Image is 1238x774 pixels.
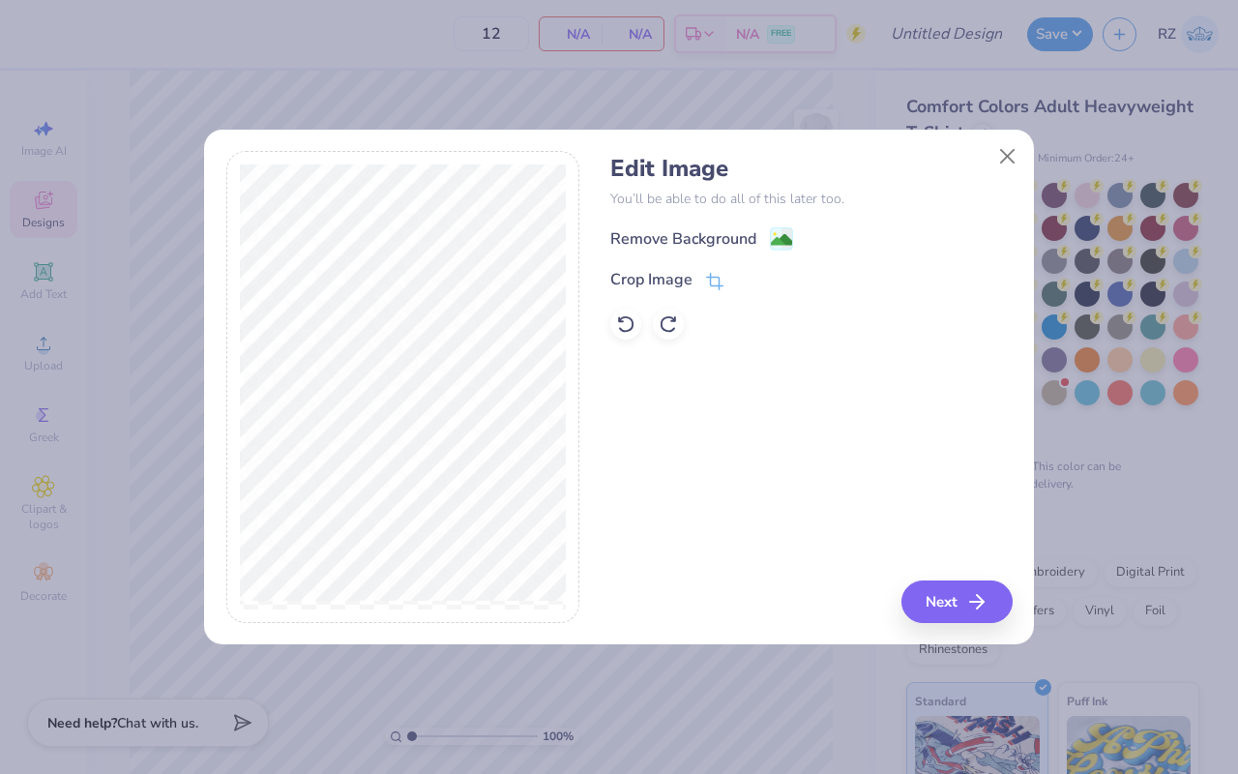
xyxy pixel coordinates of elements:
[610,268,693,291] div: Crop Image
[610,189,1012,209] p: You’ll be able to do all of this later too.
[610,155,1012,183] h4: Edit Image
[610,227,756,251] div: Remove Background
[901,580,1013,623] button: Next
[989,137,1026,174] button: Close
